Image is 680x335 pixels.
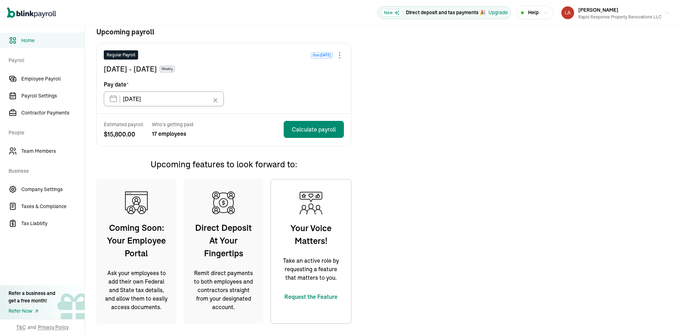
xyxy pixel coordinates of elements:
[559,4,673,22] button: [PERSON_NAME]Rapid Response Property Renovations LLC
[21,147,85,155] span: Team Members
[8,160,80,180] span: Business
[578,7,618,13] span: [PERSON_NAME]
[21,75,85,83] span: Employee Payroll
[104,91,224,106] input: XX/XX/XX
[104,64,157,74] span: [DATE] - [DATE]
[21,220,85,227] span: Tax Liability
[107,52,135,58] span: Regular Payroll
[578,14,662,20] div: Rapid Response Property Renovations LLC
[192,269,255,311] span: Remit direct payments to both employees and contractors straight from your designated account.
[104,121,143,128] span: Estimated payroll
[279,222,343,247] span: Your Voice Matters!
[516,6,553,19] button: Help
[38,324,69,331] span: Privacy Policy
[488,9,508,16] button: Upgrade
[192,221,255,259] span: Direct Deposit At Your Fingertips
[528,9,539,16] span: Help
[279,292,343,301] span: Request the Feature
[8,290,55,305] div: Refer a business and get a free month!
[104,269,168,311] span: Ask your employees to add their own Federal and State tax details, and allow them to easily acces...
[21,203,85,210] span: Taxes & Compliance
[284,121,344,138] button: Calculate payroll
[151,159,297,169] span: Upcoming features to look forward to:
[96,28,154,36] span: Upcoming payroll
[8,50,80,69] span: Payroll
[21,92,85,100] span: Payroll Settings
[160,66,175,72] span: Weekly
[406,9,486,16] p: Direct deposit and tax payments 🎉
[21,109,85,117] span: Contractor Payments
[16,324,26,331] span: T&C
[21,37,85,44] span: Home
[279,256,343,282] span: Take an active role by requesting a feature that matters to you.
[381,9,403,17] span: New
[152,129,193,138] span: 17 employees
[21,186,85,193] span: Company Settings
[104,221,168,259] span: Coming Soon: Your Employee Portal
[562,258,680,335] iframe: Chat Widget
[104,129,143,139] span: $ 15,800.00
[7,2,56,23] nav: Global
[104,80,129,89] span: Pay date
[311,52,333,58] span: Due [DATE]
[8,122,80,142] span: People
[8,307,55,315] a: Refer Now
[152,121,193,128] span: Who’s getting paid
